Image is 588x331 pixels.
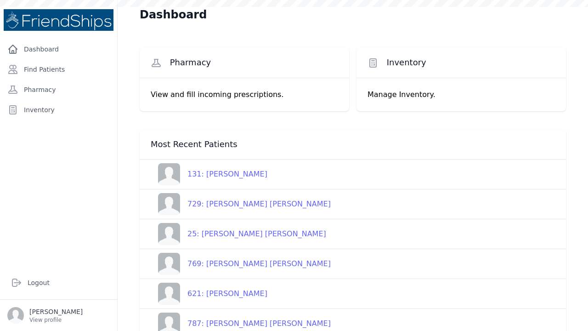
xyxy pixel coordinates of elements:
[151,163,267,185] a: 131: [PERSON_NAME]
[180,169,267,180] div: 131: [PERSON_NAME]
[387,57,426,68] span: Inventory
[151,193,331,215] a: 729: [PERSON_NAME] [PERSON_NAME]
[4,60,113,79] a: Find Patients
[4,80,113,99] a: Pharmacy
[356,48,566,111] a: Inventory Manage Inventory.
[4,40,113,58] a: Dashboard
[151,223,326,245] a: 25: [PERSON_NAME] [PERSON_NAME]
[7,307,110,324] a: [PERSON_NAME] View profile
[158,193,180,215] img: person-242608b1a05df3501eefc295dc1bc67a.jpg
[170,57,211,68] span: Pharmacy
[4,9,113,31] img: Medical Missions EMR
[180,258,331,269] div: 769: [PERSON_NAME] [PERSON_NAME]
[158,283,180,305] img: person-242608b1a05df3501eefc295dc1bc67a.jpg
[367,89,555,100] p: Manage Inventory.
[158,223,180,245] img: person-242608b1a05df3501eefc295dc1bc67a.jpg
[180,288,267,299] div: 621: [PERSON_NAME]
[140,7,207,22] h1: Dashboard
[158,253,180,275] img: person-242608b1a05df3501eefc295dc1bc67a.jpg
[158,163,180,185] img: person-242608b1a05df3501eefc295dc1bc67a.jpg
[29,316,83,324] p: View profile
[151,139,237,150] span: Most Recent Patients
[180,318,331,329] div: 787: [PERSON_NAME] [PERSON_NAME]
[180,228,326,240] div: 25: [PERSON_NAME] [PERSON_NAME]
[180,199,331,210] div: 729: [PERSON_NAME] [PERSON_NAME]
[140,48,349,111] a: Pharmacy View and fill incoming prescriptions.
[151,89,338,100] p: View and fill incoming prescriptions.
[4,101,113,119] a: Inventory
[29,307,83,316] p: [PERSON_NAME]
[151,253,331,275] a: 769: [PERSON_NAME] [PERSON_NAME]
[151,283,267,305] a: 621: [PERSON_NAME]
[7,274,110,292] a: Logout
